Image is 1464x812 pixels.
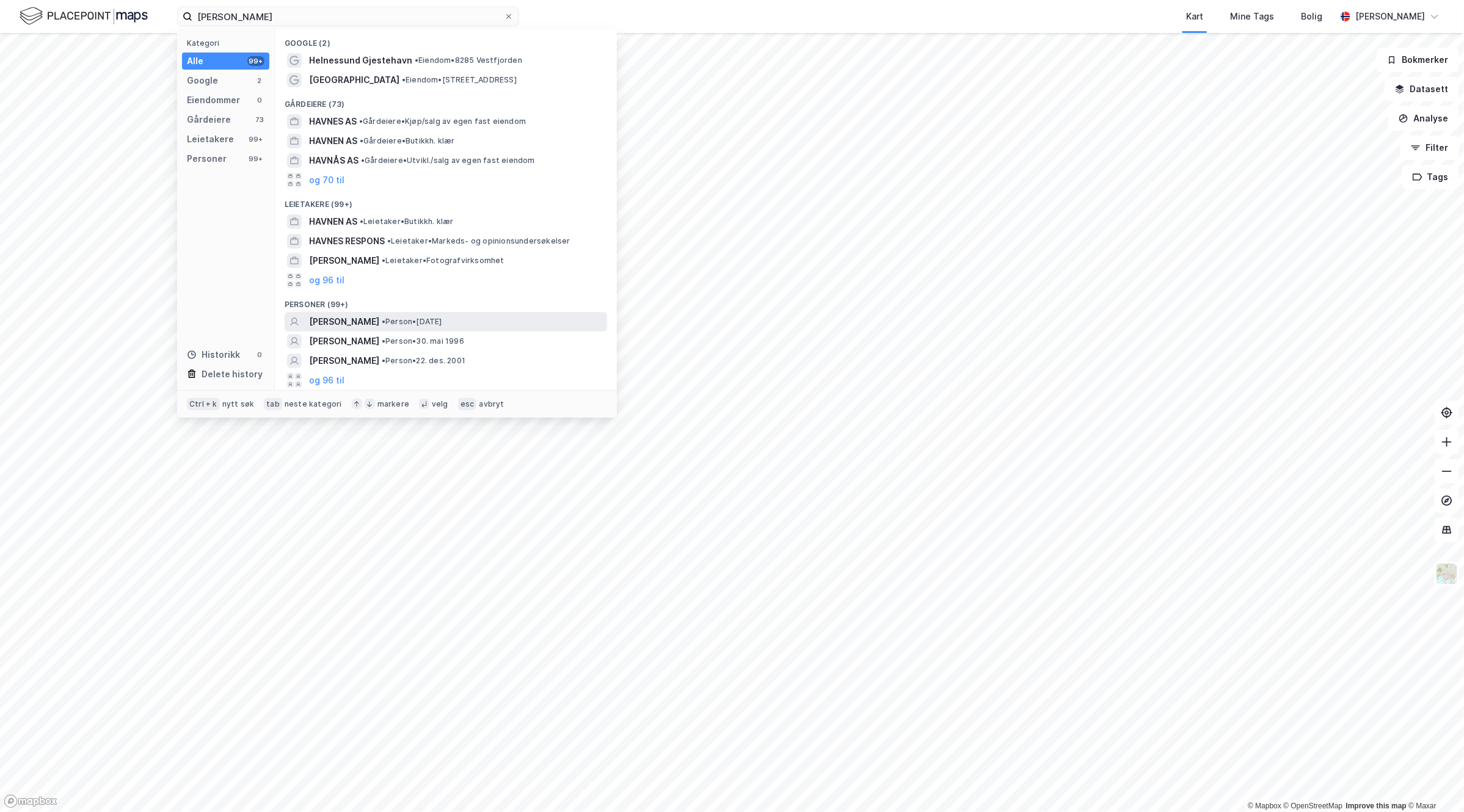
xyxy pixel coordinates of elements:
div: 99+ [247,56,264,66]
img: logo.f888ab2527a4732fd821a326f86c7f29.svg [20,5,148,27]
div: Kart [1186,9,1203,24]
div: avbryt [479,399,504,409]
span: • [387,236,391,245]
span: [PERSON_NAME] [309,253,379,268]
button: Bokmerker [1377,48,1459,72]
span: Helnessund Gjestehavn [309,53,412,68]
div: Alle [187,54,203,68]
div: 73 [255,115,264,125]
span: [PERSON_NAME] [309,353,379,368]
span: • [382,256,385,265]
a: Mapbox homepage [4,794,57,808]
button: og 96 til [309,273,344,288]
span: HAVNES RESPONS [309,234,385,248]
button: og 70 til [309,173,344,187]
div: Mine Tags [1230,9,1274,24]
div: Personer (99+) [275,290,617,312]
div: [PERSON_NAME] [1355,9,1425,24]
span: HAVNES AS [309,114,357,129]
button: Filter [1400,136,1459,160]
span: • [360,136,363,145]
div: nytt søk [222,399,255,409]
button: Tags [1402,165,1459,189]
div: markere [377,399,409,409]
span: Leietaker • Fotografvirksomhet [382,256,504,266]
div: Eiendommer [187,93,240,107]
div: esc [458,398,477,410]
span: Gårdeiere • Butikkh. klær [360,136,455,146]
div: Delete history [202,367,263,382]
a: Mapbox [1248,802,1281,810]
div: tab [264,398,282,410]
button: Datasett [1385,77,1459,101]
div: 2 [255,76,264,85]
div: 99+ [247,134,264,144]
span: [PERSON_NAME] [309,314,379,329]
button: og 96 til [309,373,344,388]
div: neste kategori [285,399,342,409]
span: • [415,56,418,65]
img: Z [1435,562,1459,585]
div: 0 [255,95,264,105]
span: Person • [DATE] [382,317,442,327]
div: Historikk [187,347,240,362]
a: OpenStreetMap [1284,802,1343,810]
span: HAVNEN AS [309,214,357,229]
span: Gårdeiere • Kjøp/salg av egen fast eiendom [359,117,526,126]
span: HAVNÅS AS [309,153,359,168]
div: Kategori [187,38,269,48]
div: Leietakere (99+) [275,190,617,212]
div: Ctrl + k [187,398,220,410]
div: Google [187,73,218,88]
input: Søk på adresse, matrikkel, gårdeiere, leietakere eller personer [192,7,504,26]
span: Person • 22. des. 2001 [382,356,465,366]
span: [GEOGRAPHIC_DATA] [309,73,399,87]
span: HAVNEN AS [309,134,357,148]
div: 0 [255,350,264,360]
span: Eiendom • 8285 Vestfjorden [415,56,522,65]
a: Improve this map [1346,802,1407,810]
div: Gårdeiere [187,112,231,127]
button: Analyse [1388,106,1459,131]
span: Leietaker • Markeds- og opinionsundersøkelser [387,236,570,246]
div: Bolig [1301,9,1322,24]
span: Leietaker • Butikkh. klær [360,217,454,227]
span: Gårdeiere • Utvikl./salg av egen fast eiendom [361,156,535,165]
span: [PERSON_NAME] [309,334,379,349]
span: • [382,356,385,365]
div: Personer [187,151,227,166]
span: Eiendom • [STREET_ADDRESS] [402,75,517,85]
div: 99+ [247,154,264,164]
span: • [402,75,406,84]
div: Leietakere [187,132,234,147]
iframe: Chat Widget [1403,753,1464,812]
span: Person • 30. mai 1996 [382,336,464,346]
div: Google (2) [275,29,617,51]
span: • [360,217,363,226]
div: Gårdeiere (73) [275,90,617,112]
span: • [382,336,385,346]
span: • [382,317,385,326]
span: • [359,117,363,126]
span: • [361,156,365,165]
div: velg [432,399,448,409]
